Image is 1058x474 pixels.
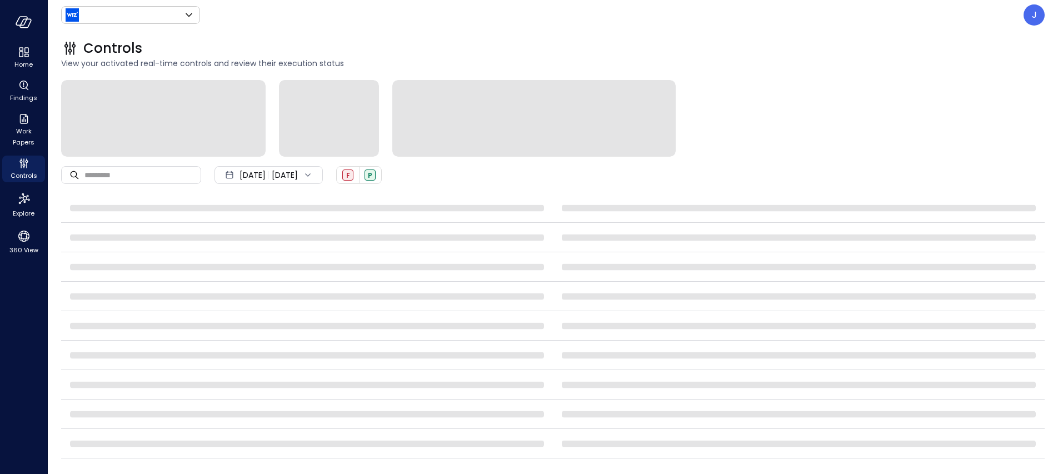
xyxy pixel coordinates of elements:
[2,227,45,257] div: 360 View
[342,169,353,181] div: Failed
[13,208,34,219] span: Explore
[239,169,266,181] span: [DATE]
[61,57,1045,69] span: View your activated real-time controls and review their execution status
[2,44,45,71] div: Home
[83,39,142,57] span: Controls
[346,171,350,180] span: F
[2,156,45,182] div: Controls
[10,92,37,103] span: Findings
[7,126,41,148] span: Work Papers
[365,169,376,181] div: Passed
[1024,4,1045,26] div: Johnny Huang
[11,170,37,181] span: Controls
[14,59,33,70] span: Home
[9,245,38,256] span: 360 View
[2,189,45,220] div: Explore
[66,8,79,22] img: Icon
[1032,8,1037,22] p: J
[2,111,45,149] div: Work Papers
[368,171,372,180] span: P
[2,78,45,104] div: Findings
